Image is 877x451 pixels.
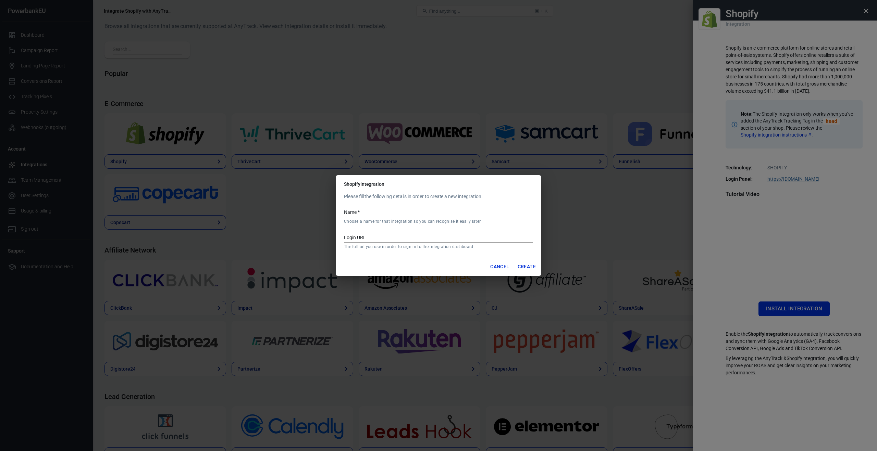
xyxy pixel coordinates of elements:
button: Create [515,260,539,273]
p: The full url you use in order to sign-in to the integration dashboard [344,244,533,249]
input: My Shopify [344,208,533,217]
input: https://domain.com/sign-in [344,234,533,243]
p: Choose a name for that integration so you can recognise it easily later [344,219,533,224]
p: Please fill the following details in order to create a new integration. [344,193,533,200]
button: Cancel [487,260,512,273]
h2: Shopify Integration [336,175,541,193]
